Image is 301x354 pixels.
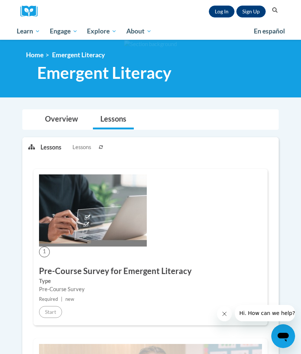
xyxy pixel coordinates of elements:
a: Home [26,51,43,59]
a: Engage [45,23,82,40]
a: Lessons [93,110,134,129]
a: Explore [82,23,122,40]
iframe: Close message [217,306,232,321]
img: Section background [124,40,177,48]
span: Required [39,296,58,302]
button: Start [39,306,62,318]
img: Logo brand [20,6,43,17]
span: En español [254,27,285,35]
button: Search [269,6,281,15]
span: new [65,296,74,302]
label: Type [39,277,262,285]
span: Explore [87,27,117,36]
span: Learn [17,27,40,36]
iframe: Button to launch messaging window [271,324,295,348]
span: Emergent Literacy [37,63,171,83]
h3: Pre-Course Survey for Emergent Literacy [39,265,262,277]
span: Lessons [72,143,91,151]
a: Log In [209,6,234,17]
img: Course Image [39,174,147,247]
span: About [126,27,152,36]
a: Learn [12,23,45,40]
span: 1 [39,247,50,257]
a: About [122,23,156,40]
div: Main menu [11,23,290,40]
a: Cox Campus [20,6,43,17]
a: Register [236,6,266,17]
a: En español [249,23,290,39]
p: Lessons [41,143,61,151]
span: Engage [50,27,78,36]
a: Overview [38,110,85,129]
div: Pre-Course Survey [39,285,262,293]
iframe: Message from company [235,305,295,321]
span: | [61,296,62,302]
span: Emergent Literacy [52,51,105,59]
